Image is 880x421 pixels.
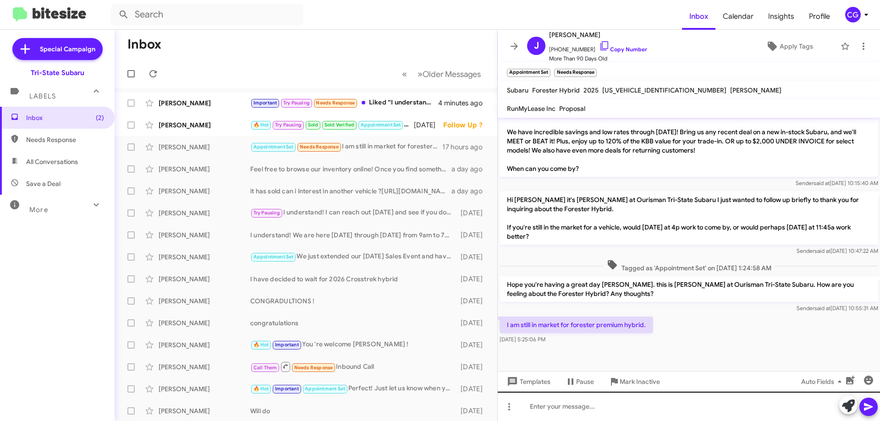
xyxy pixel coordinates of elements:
[534,38,539,53] span: J
[324,122,355,128] span: Sold Verified
[26,157,78,166] span: All Conversations
[250,142,442,152] div: I am still in market for forester premium hybrid.
[549,54,647,63] span: More Than 90 Days Old
[456,252,490,262] div: [DATE]
[583,86,599,94] span: 2025
[159,230,250,240] div: [PERSON_NAME]
[159,98,250,108] div: [PERSON_NAME]
[456,230,490,240] div: [DATE]
[294,365,333,371] span: Needs Response
[159,208,250,218] div: [PERSON_NAME]
[456,208,490,218] div: [DATE]
[26,179,60,188] span: Save a Deal
[507,69,550,77] small: Appointment Set
[159,406,250,416] div: [PERSON_NAME]
[26,113,104,122] span: Inbox
[412,65,486,83] button: Next
[500,317,653,333] p: I am still in market for forester premium hybrid.
[456,362,490,372] div: [DATE]
[500,276,878,302] p: Hope you're having a great day [PERSON_NAME]. this is [PERSON_NAME] at Ourisman Tri-State Subaru....
[414,120,443,130] div: [DATE]
[558,373,601,390] button: Pause
[250,339,456,350] div: You 're welcome [PERSON_NAME] !
[159,362,250,372] div: [PERSON_NAME]
[802,3,837,30] a: Profile
[796,180,878,186] span: Sender [DATE] 10:15:40 AM
[396,65,412,83] button: Previous
[837,7,870,22] button: CG
[159,296,250,306] div: [PERSON_NAME]
[500,96,878,177] p: Hi [PERSON_NAME] it's [PERSON_NAME], General Manager at Ourisman Tri-State Subaru. Thanks again f...
[253,144,294,150] span: Appointment Set
[250,383,456,394] div: Perfect! Just let us know when you arrive around 1 or 2, and we'll be ready to assist you. Lookin...
[283,100,310,106] span: Try Pausing
[814,247,830,254] span: said at
[275,386,299,392] span: Important
[620,373,660,390] span: Mark Inactive
[253,365,277,371] span: Call Them
[253,342,269,348] span: 🔥 Hot
[253,386,269,392] span: 🔥 Hot
[250,230,456,240] div: I understand! We are here [DATE] through [DATE] from 9am to 7pm and then [DATE] we are here from ...
[761,3,802,30] a: Insights
[423,69,481,79] span: Older Messages
[159,164,250,174] div: [PERSON_NAME]
[603,259,775,273] span: Tagged as 'Appointment Set' on [DATE] 1:24:58 AM
[742,38,836,55] button: Apply Tags
[801,373,845,390] span: Auto Fields
[554,69,596,77] small: Needs Response
[456,296,490,306] div: [DATE]
[814,305,830,312] span: said at
[397,65,486,83] nav: Page navigation example
[26,135,104,144] span: Needs Response
[438,98,490,108] div: 4 minutes ago
[559,104,585,113] span: Proposal
[40,44,95,54] span: Special Campaign
[250,274,456,284] div: I have decided to wait for 2026 Crosstrek hybrid
[127,37,161,52] h1: Inbox
[507,104,555,113] span: RunMyLease Inc
[500,336,545,343] span: [DATE] 5:25:06 PM
[275,122,302,128] span: Try Pausing
[305,386,345,392] span: Appointment Set
[159,274,250,284] div: [PERSON_NAME]
[845,7,861,22] div: CG
[715,3,761,30] a: Calendar
[456,406,490,416] div: [DATE]
[111,4,303,26] input: Search
[250,296,456,306] div: CONGRADULTIONS !
[308,122,319,128] span: Sold
[442,142,490,152] div: 17 hours ago
[250,186,451,196] div: it has sold can i interest in another vehicle ?[URL][DOMAIN_NAME]
[451,164,490,174] div: a day ago
[31,68,84,77] div: Tri-State Subaru
[275,342,299,348] span: Important
[159,142,250,152] div: [PERSON_NAME]
[549,29,647,40] span: [PERSON_NAME]
[794,373,852,390] button: Auto Fields
[159,340,250,350] div: [PERSON_NAME]
[159,384,250,394] div: [PERSON_NAME]
[456,384,490,394] div: [DATE]
[505,373,550,390] span: Templates
[253,210,280,216] span: Try Pausing
[96,113,104,122] span: (2)
[814,180,830,186] span: said at
[682,3,715,30] a: Inbox
[250,252,456,262] div: We just extended our [DATE] Sales Event and have plenty of Forester Hybrid models in-stock! Let's...
[300,144,339,150] span: Needs Response
[402,68,407,80] span: «
[250,208,456,218] div: I understand! I can reach out [DATE] and see if you do still have it and if so what day and time ...
[29,206,48,214] span: More
[159,120,250,130] div: [PERSON_NAME]
[253,254,294,260] span: Appointment Set
[451,186,490,196] div: a day ago
[159,252,250,262] div: [PERSON_NAME]
[602,86,726,94] span: [US_VEHICLE_IDENTIFICATION_NUMBER]
[576,373,594,390] span: Pause
[456,318,490,328] div: [DATE]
